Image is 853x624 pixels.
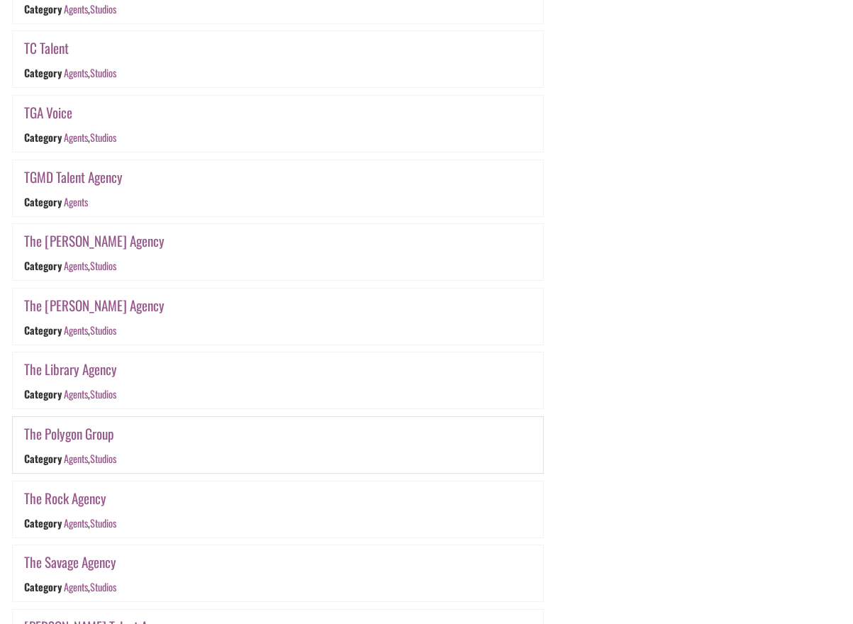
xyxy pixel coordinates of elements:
div: , [63,323,116,338]
div: Category [24,387,62,402]
a: Agents [63,1,87,16]
a: The Library Agency [24,359,117,379]
div: Category [24,516,62,530]
a: Studios [89,323,116,338]
a: Agents [63,451,87,466]
div: , [63,451,116,466]
div: Category [24,323,62,338]
a: Agents [63,516,87,530]
a: TGMD Talent Agency [24,167,123,187]
a: Studios [89,516,116,530]
a: Studios [89,387,116,402]
a: Studios [89,66,116,81]
a: TC Talent [24,38,69,58]
a: The [PERSON_NAME] Agency [24,295,165,316]
div: Category [24,1,62,16]
a: Agents [63,130,87,145]
a: Studios [89,579,116,594]
div: , [63,258,116,273]
div: , [63,387,116,402]
div: , [63,1,116,16]
a: Agents [63,66,87,81]
a: The Polygon Group [24,423,114,444]
a: Studios [89,451,116,466]
div: Category [24,579,62,594]
a: Studios [89,130,116,145]
div: Category [24,66,62,81]
a: Agents [63,194,87,209]
a: Agents [63,387,87,402]
div: Category [24,130,62,145]
a: Agents [63,258,87,273]
div: Category [24,258,62,273]
div: , [63,130,116,145]
a: The Savage Agency [24,552,116,572]
a: Agents [63,323,87,338]
div: , [63,579,116,594]
a: The [PERSON_NAME] Agency [24,230,165,251]
a: Studios [89,1,116,16]
div: , [63,66,116,81]
a: Agents [63,579,87,594]
div: Category [24,194,62,209]
a: The Rock Agency [24,488,106,508]
a: Studios [89,258,116,273]
a: TGA Voice [24,102,72,123]
div: , [63,516,116,530]
div: Category [24,451,62,466]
